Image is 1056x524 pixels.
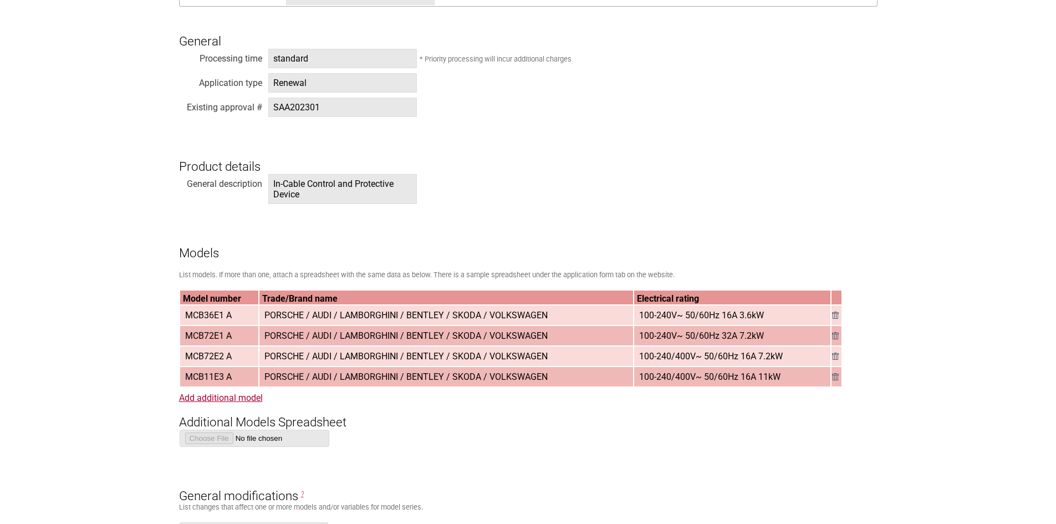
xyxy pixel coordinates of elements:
[179,227,878,261] h3: Models
[179,271,675,279] small: List models. If more than one, attach a spreadsheet with the same data as below. There is a sampl...
[420,55,572,63] small: * Priority processing will incur additional charges
[832,373,839,380] img: Remove
[181,347,236,365] span: MCB72E2 A
[260,368,552,386] span: PORSCHE / AUDI / LAMBORGHINI / BENTLEY / SKODA / VOLKSWAGEN
[181,368,236,386] span: MCB11E3 A
[635,347,787,365] span: 100-240/400V~ 50/60Hz 16A 7.2kW
[268,174,417,204] span: In-Cable Control and Protective Device
[634,291,830,304] th: Electrical rating
[179,50,262,62] div: Processing time
[179,503,423,511] small: List changes that affect one or more models and/or variables for model series.
[181,306,236,324] span: MCB36E1 A
[179,140,878,174] h3: Product details
[180,291,259,304] th: Model number
[179,393,263,403] a: Add additional model
[635,327,768,345] span: 100-240V~ 50/60Hz 32A 7.2kW
[179,99,262,110] div: Existing approval #
[260,306,552,324] span: PORSCHE / AUDI / LAMBORGHINI / BENTLEY / SKODA / VOLKSWAGEN
[179,75,262,86] div: Application type
[179,396,878,429] h3: Additional Models Spreadsheet
[832,353,839,360] img: Remove
[635,368,785,386] span: 100-240/400V~ 50/60Hz 16A 11kW
[181,327,236,345] span: MCB72E1 A
[268,98,417,117] span: SAA202301
[179,470,878,503] h3: General modifications
[268,49,417,68] span: standard
[301,490,304,498] span: General Modifications are changes that affect one or more models. E.g. Alternative brand names or...
[268,73,417,93] span: Renewal
[179,176,262,187] div: General description
[260,347,552,365] span: PORSCHE / AUDI / LAMBORGHINI / BENTLEY / SKODA / VOLKSWAGEN
[260,327,552,345] span: PORSCHE / AUDI / LAMBORGHINI / BENTLEY / SKODA / VOLKSWAGEN
[635,306,768,324] span: 100-240V~ 50/60Hz 16A 3.6kW
[832,312,839,319] img: Remove
[832,332,839,339] img: Remove
[179,15,878,48] h3: General
[259,291,633,304] th: Trade/Brand name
